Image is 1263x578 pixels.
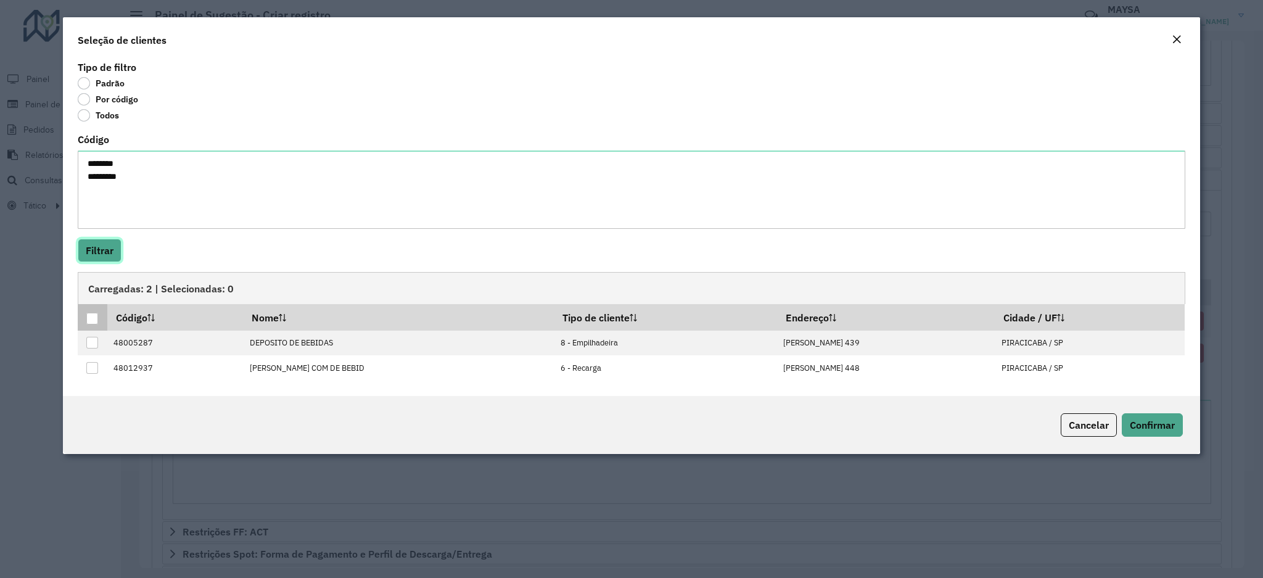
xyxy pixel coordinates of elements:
[78,109,119,122] label: Todos
[107,304,243,330] th: Código
[78,93,138,105] label: Por código
[1130,419,1175,431] span: Confirmar
[78,60,136,75] label: Tipo de filtro
[995,331,1185,356] td: PIRACICABA / SP
[554,331,777,356] td: 8 - Empilhadeira
[1172,35,1182,44] em: Fechar
[1122,413,1183,437] button: Confirmar
[243,331,554,356] td: DEPOSITO DE BEBIDAS
[777,304,995,330] th: Endereço
[777,331,995,356] td: [PERSON_NAME] 439
[78,239,121,262] button: Filtrar
[243,355,554,381] td: [PERSON_NAME] COM DE BEBID
[554,304,777,330] th: Tipo de cliente
[995,355,1185,381] td: PIRACICABA / SP
[107,355,243,381] td: 48012937
[1069,419,1109,431] span: Cancelar
[1061,413,1117,437] button: Cancelar
[243,304,554,330] th: Nome
[554,355,777,381] td: 6 - Recarga
[777,355,995,381] td: [PERSON_NAME] 448
[78,272,1185,304] div: Carregadas: 2 | Selecionadas: 0
[1168,32,1185,48] button: Close
[78,33,167,47] h4: Seleção de clientes
[78,77,125,89] label: Padrão
[995,304,1185,330] th: Cidade / UF
[78,132,109,147] label: Código
[107,331,243,356] td: 48005287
